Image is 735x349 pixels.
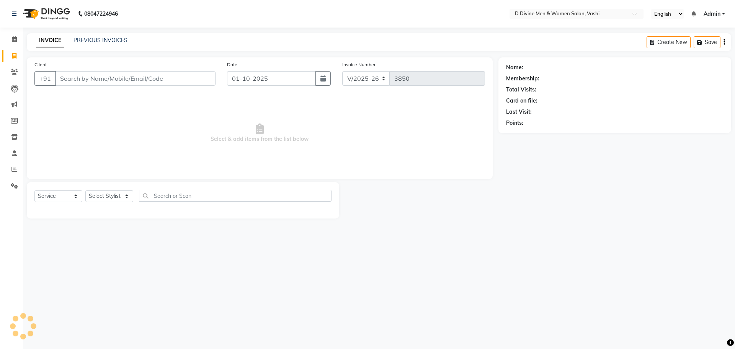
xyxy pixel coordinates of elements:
button: +91 [34,71,56,86]
button: Create New [647,36,691,48]
label: Invoice Number [342,61,376,68]
div: Last Visit: [506,108,532,116]
input: Search by Name/Mobile/Email/Code [55,71,216,86]
div: Card on file: [506,97,537,105]
a: INVOICE [36,34,64,47]
span: Admin [704,10,720,18]
div: Total Visits: [506,86,536,94]
span: Select & add items from the list below [34,95,485,171]
div: Membership: [506,75,539,83]
div: Name: [506,64,523,72]
b: 08047224946 [84,3,118,24]
input: Search or Scan [139,190,332,202]
img: logo [20,3,72,24]
a: PREVIOUS INVOICES [73,37,127,44]
button: Save [694,36,720,48]
div: Points: [506,119,523,127]
label: Client [34,61,47,68]
label: Date [227,61,237,68]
